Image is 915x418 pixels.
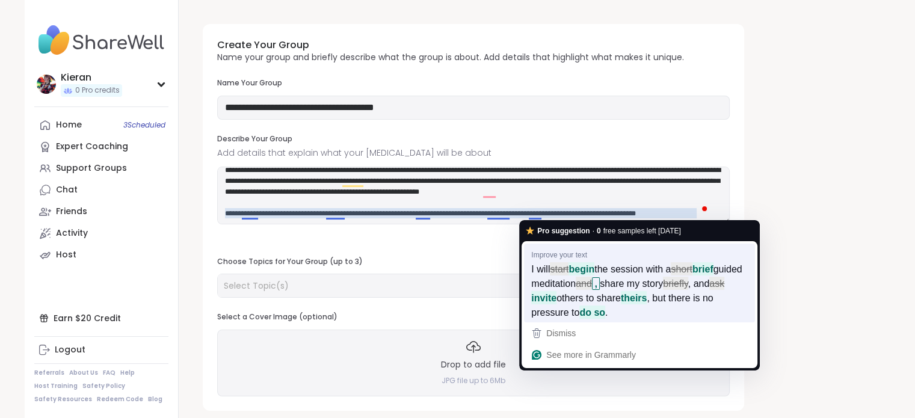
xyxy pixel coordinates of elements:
a: Redeem Code [97,395,143,404]
a: Expert Coaching [34,136,168,158]
a: Logout [34,339,168,361]
a: Safety Policy [82,382,125,390]
h3: Name Your Group [217,78,730,88]
div: Chat [56,184,78,196]
div: Logout [55,344,85,356]
h3: Select a Cover Image (optional) [217,312,337,322]
div: Friends [56,206,87,218]
div: Host [56,249,76,261]
a: FAQ [103,369,116,377]
a: Chat [34,179,168,201]
div: Home [56,119,82,131]
a: Host [34,244,168,266]
a: Home3Scheduled [34,114,168,136]
h3: Choose Topics for Your Group (up to 3) [217,257,730,267]
h4: JPG file up to 6Mb [442,376,505,386]
div: Support Groups [56,162,127,174]
span: 3 Scheduled [123,120,165,130]
div: Earn $20 Credit [34,307,168,329]
h3: Describe Your Group [217,134,730,144]
h3: Drop to add file [441,359,506,371]
a: Host Training [34,382,78,390]
a: Help [120,369,135,377]
span: 0 Pro credits [75,85,120,96]
a: Blog [148,395,162,404]
textarea: To enrich screen reader interactions, please activate Accessibility in Grammarly extension settings [217,167,730,224]
a: Referrals [34,369,64,377]
img: Kieran [37,75,56,94]
a: Activity [34,223,168,244]
p: Name your group and briefly describe what the group is about. Add details that highlight what mak... [217,52,684,64]
a: Safety Resources [34,395,92,404]
div: Activity [56,227,88,239]
span: Add details that explain what your [MEDICAL_DATA] will be about [217,147,730,159]
a: Support Groups [34,158,168,179]
div: Expert Coaching [56,141,128,153]
img: ShareWell Nav Logo [34,19,168,61]
a: About Us [69,369,98,377]
a: Friends [34,201,168,223]
div: Kieran [61,71,122,84]
h3: Create Your Group [217,38,684,52]
span: Select Topic(s) [224,280,289,292]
